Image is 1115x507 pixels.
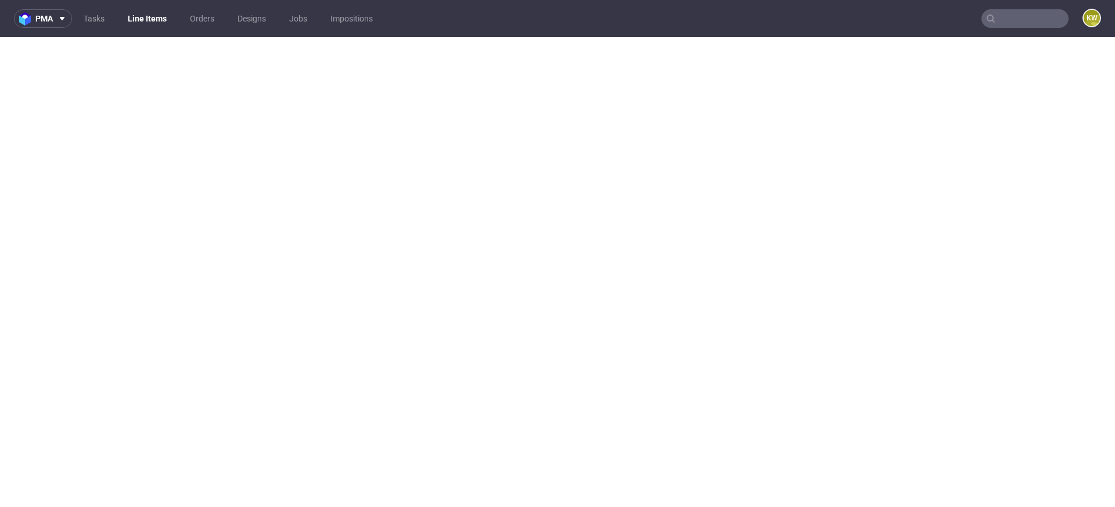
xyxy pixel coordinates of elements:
img: logo [19,12,35,26]
a: Line Items [121,9,174,28]
a: Tasks [77,9,111,28]
span: pma [35,15,53,23]
button: pma [14,9,72,28]
a: Orders [183,9,221,28]
a: Designs [231,9,273,28]
a: Jobs [282,9,314,28]
figcaption: KW [1084,10,1100,26]
a: Impositions [323,9,380,28]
